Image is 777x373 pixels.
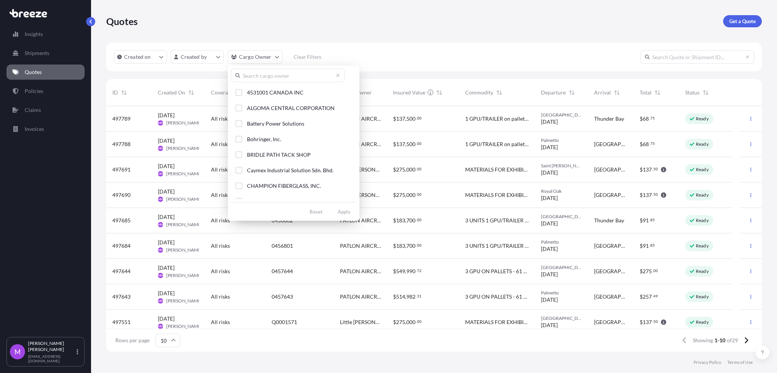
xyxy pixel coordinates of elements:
[231,69,345,82] input: Search cargo owner
[228,66,360,221] div: cargoOwner Filter options
[247,89,304,96] span: 4531001 CANADA INC
[231,148,357,162] button: BRIDLE PATH TACK SHOP
[231,85,357,99] button: 4531001 CANADA INC
[247,104,335,112] span: ALGOMA CENTRAL CORPORATION
[247,167,333,174] span: Caymex Industrial Solution Sdn. Bhd.
[310,208,322,216] p: Reset
[231,101,357,115] button: ALGOMA CENTRAL CORPORATION
[231,85,357,199] div: Select Option
[231,132,357,146] button: Bohringer, Inc.
[247,182,321,190] span: CHAMPION FIBERGLASS, INC.
[247,151,311,159] span: BRIDLE PATH TACK SHOP
[338,208,351,216] p: Apply
[231,116,357,131] button: Battery Power Solutions
[247,198,275,205] span: FICTITIOUS
[332,206,357,218] button: Apply
[247,120,304,127] span: Battery Power Solutions
[231,163,357,177] button: Caymex Industrial Solution Sdn. Bhd.
[231,179,357,193] button: CHAMPION FIBERGLASS, INC.
[247,135,281,143] span: Bohringer, Inc.
[231,194,357,208] button: FICTITIOUS
[304,206,329,218] button: Reset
